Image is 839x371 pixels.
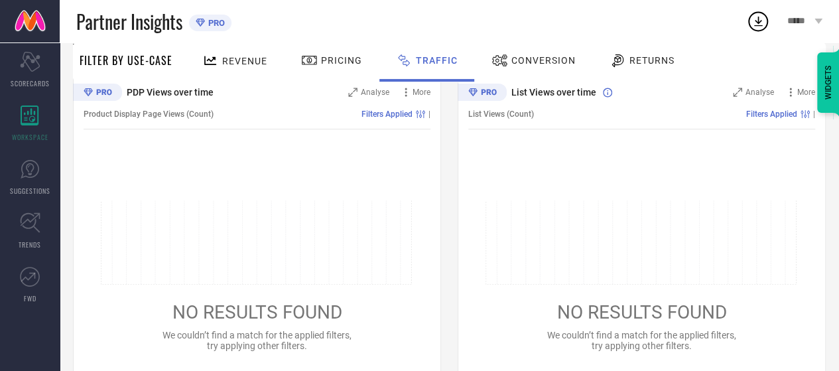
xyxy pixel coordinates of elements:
[746,110,797,119] span: Filters Applied
[557,301,727,323] span: NO RESULTS FOUND
[73,84,122,104] div: Premium
[10,186,50,196] span: SUGGESTIONS
[348,88,357,97] svg: Zoom
[797,88,815,97] span: More
[76,8,182,35] span: Partner Insights
[80,52,172,68] span: Filter By Use-Case
[511,87,596,98] span: List Views over time
[321,55,362,66] span: Pricing
[416,55,458,66] span: Traffic
[813,110,815,119] span: |
[547,330,736,351] span: We couldn’t find a match for the applied filters, try applying other filters.
[468,110,534,119] span: List Views (Count)
[361,110,413,119] span: Filters Applied
[12,132,48,142] span: WORKSPACE
[11,78,50,88] span: SCORECARDS
[222,56,267,66] span: Revenue
[162,330,352,351] span: We couldn’t find a match for the applied filters, try applying other filters.
[629,55,675,66] span: Returns
[745,88,774,97] span: Analyse
[428,110,430,119] span: |
[746,9,770,33] div: Open download list
[205,18,225,28] span: PRO
[19,240,41,250] span: TRENDS
[733,88,742,97] svg: Zoom
[24,293,36,303] span: FWD
[413,88,430,97] span: More
[172,301,342,323] span: NO RESULTS FOUND
[511,55,576,66] span: Conversion
[458,84,507,104] div: Premium
[361,88,389,97] span: Analyse
[127,87,214,98] span: PDP Views over time
[84,110,214,119] span: Product Display Page Views (Count)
